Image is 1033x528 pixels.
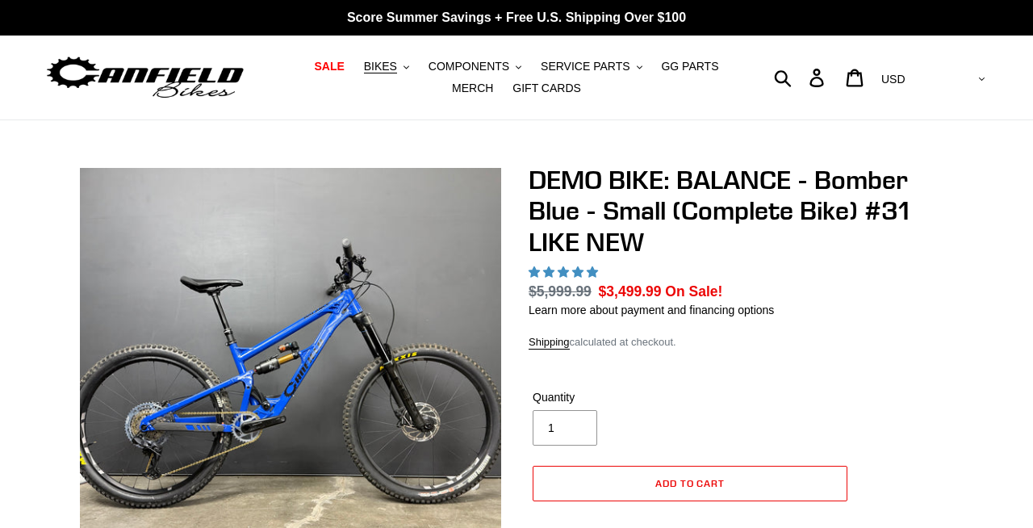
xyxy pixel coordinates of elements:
[655,477,726,489] span: Add to cart
[504,78,589,99] a: GIFT CARDS
[541,60,629,73] span: SERVICE PARTS
[653,56,726,78] a: GG PARTS
[44,52,246,103] img: Canfield Bikes
[533,56,650,78] button: SERVICE PARTS
[529,165,956,258] h1: DEMO BIKE: BALANCE - Bomber Blue - Small (Complete Bike) #31 LIKE NEW
[420,56,529,78] button: COMPONENTS
[529,336,570,350] a: Shipping
[452,82,493,95] span: MERCH
[429,60,509,73] span: COMPONENTS
[665,281,722,302] span: On Sale!
[599,283,662,300] span: $3,499.99
[364,60,397,73] span: BIKES
[444,78,501,99] a: MERCH
[512,82,581,95] span: GIFT CARDS
[356,56,417,78] button: BIKES
[661,60,718,73] span: GG PARTS
[529,334,956,350] div: calculated at checkout.
[529,304,774,316] a: Learn more about payment and financing options
[529,283,592,300] s: $5,999.99
[314,60,344,73] span: SALE
[529,266,601,279] span: 5.00 stars
[533,466,847,501] button: Add to cart
[533,389,686,406] label: Quantity
[306,56,352,78] a: SALE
